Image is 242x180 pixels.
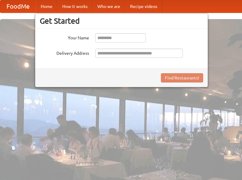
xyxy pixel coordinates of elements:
[161,73,203,82] button: Find Restaurants!
[92,0,125,13] a: Who we are
[40,16,203,26] h3: Get Started
[40,49,89,56] label: Delivery Address
[57,0,92,13] a: How it works
[0,0,36,13] a: FoodMe
[40,33,89,41] label: Your Name
[36,0,57,13] a: Home
[125,0,162,13] a: Recipe videos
